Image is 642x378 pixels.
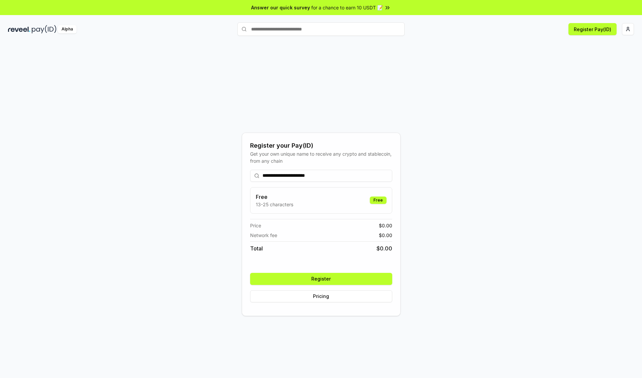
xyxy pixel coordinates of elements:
[250,222,261,229] span: Price
[256,201,293,208] p: 13-25 characters
[256,193,293,201] h3: Free
[311,4,383,11] span: for a chance to earn 10 USDT 📝
[250,244,263,252] span: Total
[568,23,617,35] button: Register Pay(ID)
[250,273,392,285] button: Register
[250,290,392,302] button: Pricing
[370,197,387,204] div: Free
[8,25,30,33] img: reveel_dark
[377,244,392,252] span: $ 0.00
[250,150,392,164] div: Get your own unique name to receive any crypto and stablecoin, from any chain
[32,25,57,33] img: pay_id
[379,232,392,239] span: $ 0.00
[250,232,277,239] span: Network fee
[250,141,392,150] div: Register your Pay(ID)
[58,25,77,33] div: Alpha
[251,4,310,11] span: Answer our quick survey
[379,222,392,229] span: $ 0.00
